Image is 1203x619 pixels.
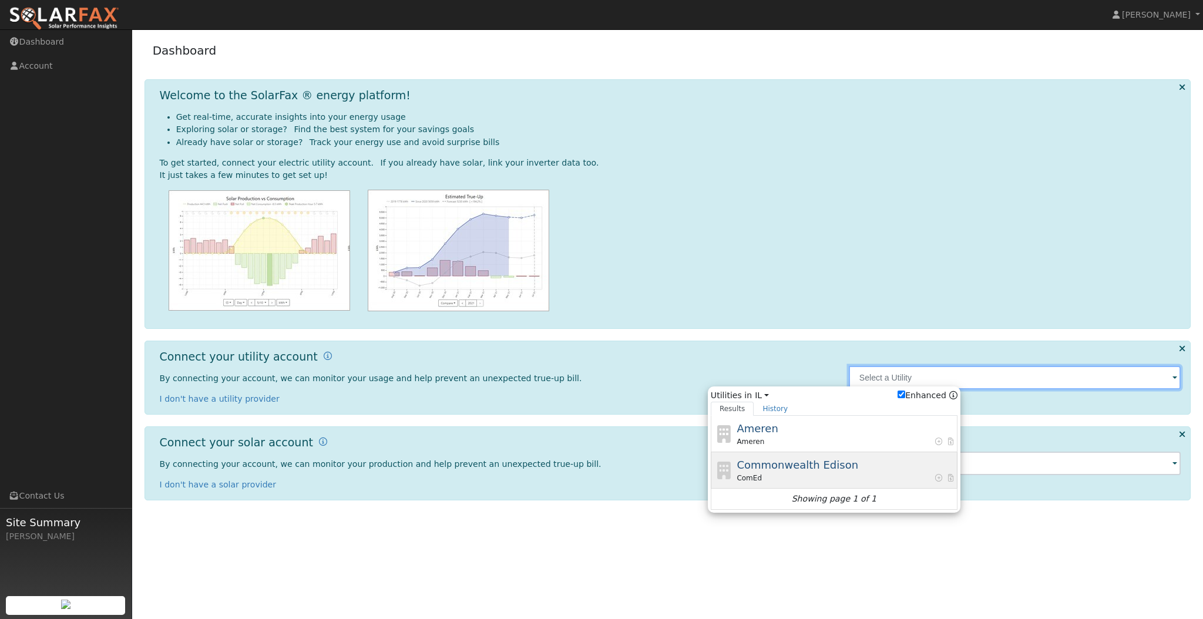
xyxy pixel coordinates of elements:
[176,136,1181,149] li: Already have solar or storage? Track your energy use and avoid surprise bills
[849,366,1181,389] input: Select a Utility
[6,514,126,530] span: Site Summary
[160,350,318,364] h1: Connect your utility account
[160,157,1181,169] div: To get started, connect your electric utility account. If you already have solar, link your inver...
[898,391,905,398] input: Enhanced
[754,402,797,416] a: History
[160,374,582,383] span: By connecting your account, we can monitor your usage and help prevent an unexpected true-up bill.
[153,43,217,58] a: Dashboard
[160,394,280,403] a: I don't have a utility provider
[792,493,876,505] i: Showing page 1 of 1
[61,600,70,609] img: retrieve
[9,6,119,31] img: SolarFax
[935,473,943,483] span: Enhanced Provider
[711,402,754,416] a: Results
[1122,10,1191,19] span: [PERSON_NAME]
[711,389,957,402] span: Utilities in
[935,436,943,447] span: Enhanced Provider
[949,391,957,400] a: Enhanced Providers
[160,89,411,102] h1: Welcome to the SolarFax ® energy platform!
[160,459,601,469] span: By connecting your account, we can monitor your production and help prevent an unexpected true-up...
[946,473,955,483] span: Has bill PDF's
[160,436,313,449] h1: Connect your solar account
[737,422,778,435] span: Ameren
[737,436,764,447] span: Ameren
[737,459,858,471] span: Commonwealth Edison
[755,389,769,402] a: IL
[898,389,957,402] span: Show enhanced providers
[176,123,1181,136] li: Exploring solar or storage? Find the best system for your savings goals
[6,530,126,543] div: [PERSON_NAME]
[160,169,1181,181] div: It just takes a few minutes to get set up!
[160,480,277,489] a: I don't have a solar provider
[737,473,762,483] span: ComEd
[946,436,955,447] span: Has bill PDF's
[176,111,1181,123] li: Get real-time, accurate insights into your energy usage
[849,452,1181,475] input: Select an Inverter
[898,389,946,402] label: Enhanced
